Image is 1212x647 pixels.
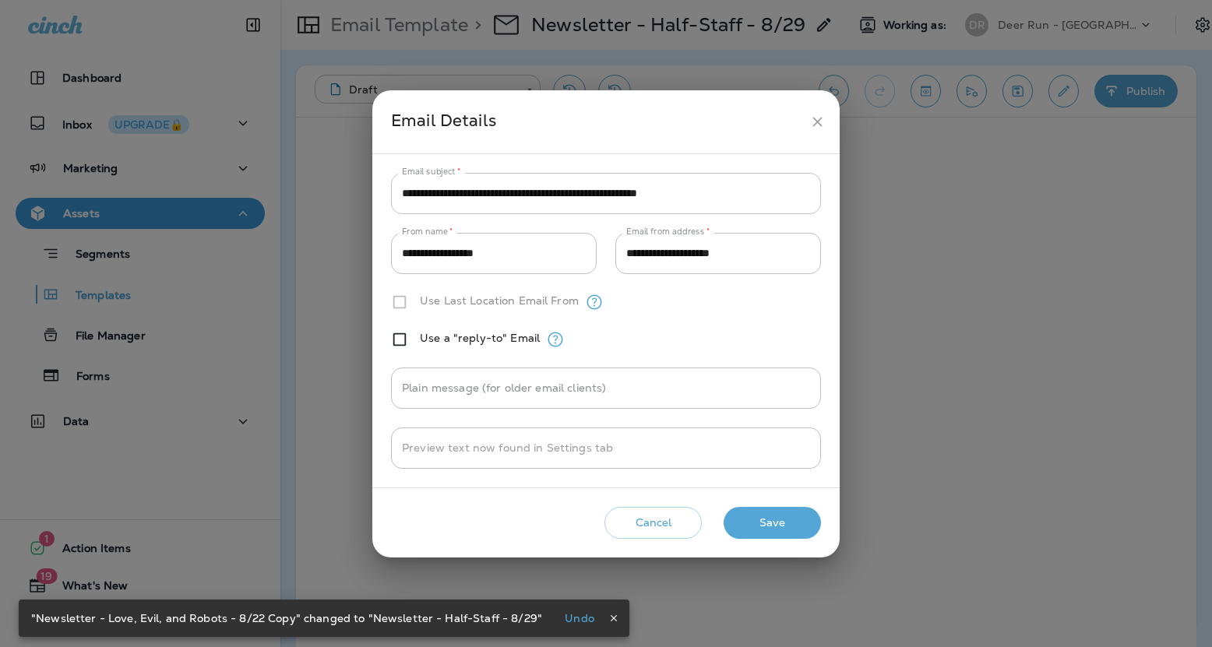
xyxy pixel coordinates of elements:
div: Email Details [391,107,803,136]
button: Save [724,507,821,539]
label: Email from address [626,226,710,237]
div: "Newsletter - Love, Evil, and Robots - 8/22 Copy" changed to "Newsletter - Half-Staff - 8/29" [31,604,542,632]
label: Use Last Location Email From [420,294,579,307]
label: From name [402,226,453,237]
button: Cancel [604,507,702,539]
button: close [803,107,832,136]
label: Use a "reply-to" Email [420,332,540,344]
label: Email subject [402,166,461,178]
p: Undo [565,612,594,624]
